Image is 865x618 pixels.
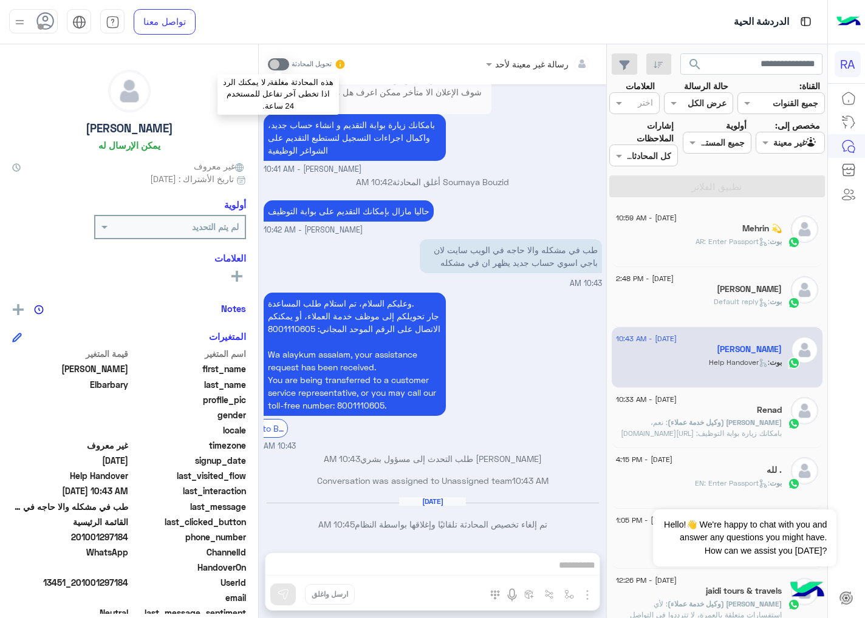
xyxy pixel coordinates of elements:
h5: أحمد زبيدي [717,284,782,294]
h6: العلامات [12,253,246,263]
h6: المتغيرات [209,331,246,342]
span: 2025-08-10T07:43:29.956Z [12,484,128,497]
span: phone_number [131,531,247,543]
span: [PERSON_NAME] - 10:41 AM [264,164,361,175]
img: WhatsApp [788,418,800,430]
span: بوت [770,358,782,367]
span: غير معروف [194,160,246,172]
span: null [12,591,128,604]
span: UserId [131,576,247,589]
img: WhatsApp [788,236,800,248]
h6: Notes [221,303,246,314]
h6: [DATE] [399,497,466,506]
span: [DATE] - 10:43 AM [616,333,677,344]
span: HandoverOn [131,561,247,574]
p: 10/8/2025, 10:41 AM [264,114,446,161]
span: القائمة الرئيسية [12,515,128,528]
p: 10/8/2025, 10:43 AM [264,293,446,416]
span: signup_date [131,454,247,467]
span: Mahmoud [12,362,128,375]
span: قيمة المتغير [12,347,128,360]
span: profile_pic [131,393,247,406]
img: WhatsApp [788,357,800,369]
button: ارسل واغلق [305,584,355,605]
span: 10:45 AM [318,519,355,529]
span: locale [131,424,247,436]
span: [PERSON_NAME] - 10:42 AM [264,225,363,236]
span: last_visited_flow [131,469,247,482]
span: timezone [131,439,247,452]
span: [DATE] - 4:15 PM [616,454,672,465]
label: مخصص إلى: [775,119,820,132]
img: defaultAdmin.png [791,276,818,304]
label: القناة: [799,80,820,92]
h5: jaidi tours & travels [706,586,782,596]
span: Help Handover [12,469,128,482]
span: 2 [12,546,128,559]
span: بوت [770,237,782,246]
span: [DATE] - 1:05 PM [616,515,672,526]
p: 10/8/2025, 10:41 AM [264,69,491,115]
span: search [688,57,702,72]
span: تاريخ الأشتراك : [DATE] [150,172,234,185]
span: email [131,591,247,604]
img: profile [12,15,27,30]
h6: أولوية [224,199,246,210]
img: defaultAdmin.png [791,457,818,484]
img: WhatsApp [788,478,800,490]
img: Logo [836,9,861,35]
span: [DATE] - 10:33 AM [616,394,677,405]
img: defaultAdmin.png [791,397,818,424]
p: Soumaya Bouzid أغلق المحادثة [264,175,602,188]
span: 201001297184 [12,531,128,543]
img: tab [72,15,86,29]
label: العلامات [626,80,655,92]
span: 10:42 AM [356,177,392,187]
div: RA [835,51,861,77]
img: tab [798,14,813,29]
img: hulul-logo.png [786,569,829,612]
p: 10/8/2025, 10:43 AM [420,239,602,273]
img: WhatsApp [788,297,800,309]
div: اختر [638,96,655,112]
span: 10:43 AM [324,453,360,464]
a: tab [100,9,125,35]
span: last_message [131,500,247,513]
span: ChannelId [131,546,247,559]
span: : EN: Enter Passport [695,478,770,487]
img: add [13,304,24,315]
span: طب في مشكله والا حاجه في الويب سايت لان باجي اسوي حساب جديد يظهر ان في مشكله [12,500,128,513]
span: اسم المتغير [131,347,247,360]
span: : Help Handover [709,358,770,367]
h5: Mehrin 💫 [742,223,782,234]
span: last_clicked_button [131,515,247,528]
span: null [12,561,128,574]
a: تواصل معنا [134,9,196,35]
h5: . لله [767,465,782,475]
span: 10:43 AM [264,441,296,452]
span: [DATE] - 2:48 PM [616,273,674,284]
p: 10/8/2025, 10:42 AM [264,200,434,222]
span: Hello!👋 We're happy to chat with you and answer any questions you might have. How can we assist y... [653,509,836,566]
button: search [680,53,710,80]
span: Elbarbary [12,378,128,391]
small: تحويل المحادثة [292,59,332,69]
span: null [12,409,128,421]
span: بوت [770,478,782,487]
p: Conversation was assigned to Unassigned team [264,474,602,487]
span: [PERSON_NAME] (وكيل خدمة عملاء) [668,418,782,427]
img: defaultAdmin.png [791,336,818,364]
span: بوت [770,297,782,306]
span: [DATE] - 10:59 AM [616,212,677,223]
img: tab [106,15,120,29]
h5: Renad [757,405,782,415]
p: الدردشة الحية [734,14,789,30]
h5: [PERSON_NAME] [86,121,173,135]
img: defaultAdmin.png [791,216,818,243]
span: last_name [131,378,247,391]
span: first_name [131,362,247,375]
span: غير معروف [12,439,128,452]
img: notes [34,305,44,314]
span: last_interaction [131,484,247,497]
span: gender [131,409,247,421]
